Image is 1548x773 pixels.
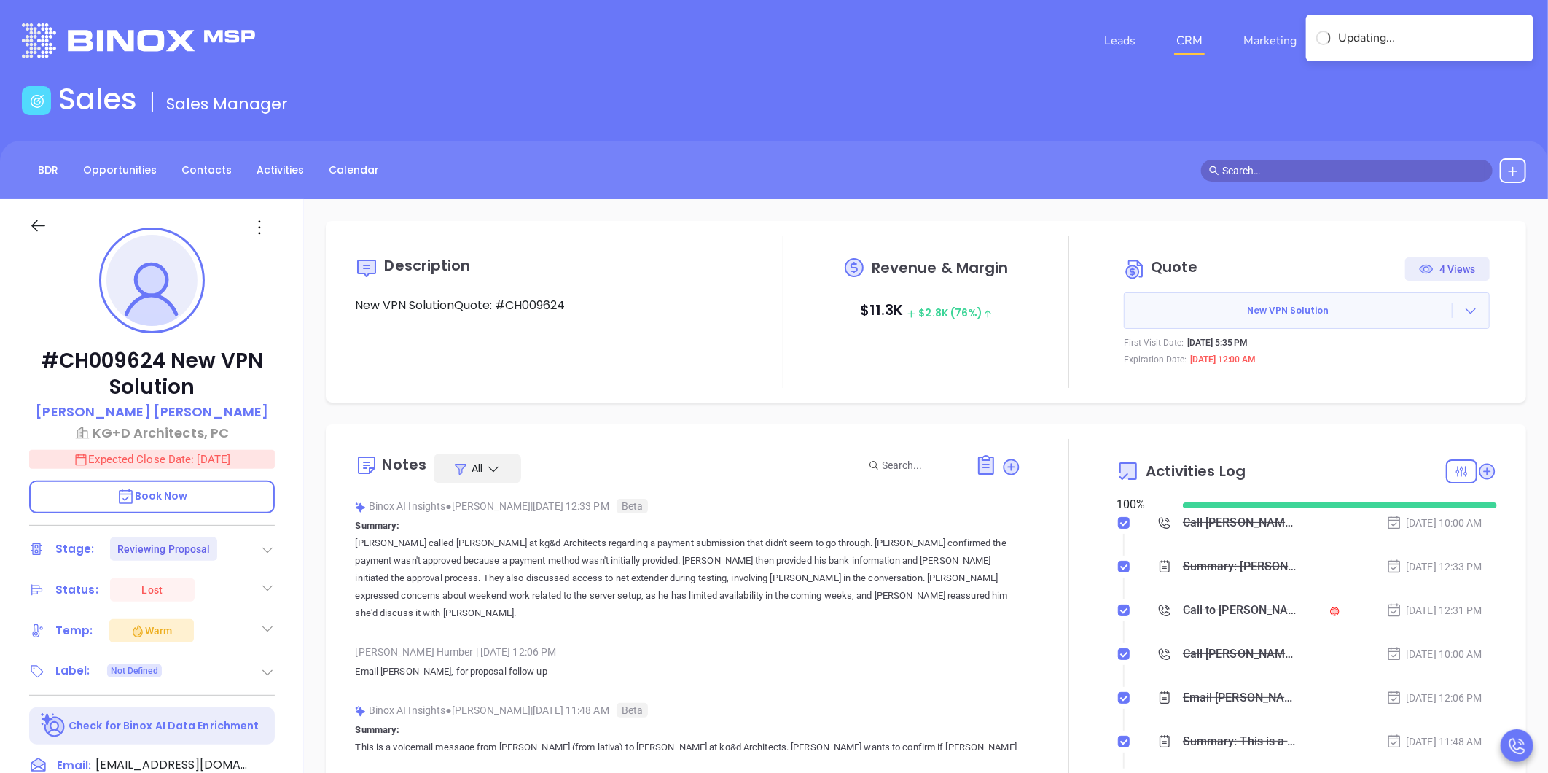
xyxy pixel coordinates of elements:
[1098,26,1141,55] a: Leads
[384,255,470,276] span: Description
[1386,602,1482,618] div: [DATE] 12:31 PM
[1183,599,1299,621] div: Call to [PERSON_NAME]
[382,457,426,472] div: Notes
[130,622,172,640] div: Warm
[1386,646,1482,662] div: [DATE] 10:00 AM
[1124,336,1184,349] p: First Visit Date:
[29,158,67,182] a: BDR
[445,704,452,716] span: ●
[117,489,188,503] span: Book Now
[29,450,275,469] p: Expected Close Date: [DATE]
[355,520,399,531] b: Summary:
[1125,304,1452,317] span: New VPN Solution
[1117,496,1165,513] div: 100 %
[320,158,388,182] a: Calendar
[29,423,275,443] a: KG+D Architects, PC
[117,537,211,561] div: Reviewing Proposal
[355,699,1021,721] div: Binox AI Insights [PERSON_NAME] | [DATE] 11:48 AM
[355,297,735,314] p: New VPN SolutionQuote: #CH009624
[355,495,1021,517] div: Binox AI Insights [PERSON_NAME] | [DATE] 12:33 PM
[617,499,648,513] span: Beta
[58,82,137,117] h1: Sales
[1183,731,1299,753] div: Summary: This is a voicemail message from [PERSON_NAME] (from lativa) to [PERSON_NAME] at kg&d Ar...
[142,578,163,602] div: Lost
[872,260,1009,275] span: Revenue & Margin
[173,158,241,182] a: Contacts
[55,660,90,682] div: Label:
[355,641,1021,663] div: [PERSON_NAME] Humber [DATE] 12:06 PM
[166,93,288,115] span: Sales Manager
[29,348,275,400] p: #CH009624 New VPN Solution
[1124,353,1187,366] p: Expiration Date:
[1386,690,1482,706] div: [DATE] 12:06 PM
[860,297,993,326] p: $ 11.3K
[355,724,399,735] b: Summary:
[445,500,452,512] span: ●
[355,535,1021,622] p: [PERSON_NAME] called [PERSON_NAME] at kg&d Architects regarding a payment submission that didn't ...
[1183,556,1299,578] div: Summary: [PERSON_NAME] called [PERSON_NAME] at kg&d Architects regarding a payment submission tha...
[1386,734,1482,750] div: [DATE] 11:48 AM
[1238,26,1302,55] a: Marketing
[106,235,198,326] img: profile-user
[36,402,268,423] a: [PERSON_NAME] [PERSON_NAME]
[55,579,98,601] div: Status:
[1124,257,1147,281] img: Circle dollar
[1386,559,1482,575] div: [DATE] 12:33 PM
[1183,687,1299,709] div: Email [PERSON_NAME], for proposal follow up
[1183,512,1299,534] div: Call [PERSON_NAME] to follow up
[1222,163,1485,179] input: Search…
[907,306,992,320] span: $ 2.8K (76%)
[1124,292,1490,329] button: New VPN Solution
[1386,515,1482,531] div: [DATE] 10:00 AM
[1151,257,1198,277] span: Quote
[55,538,95,560] div: Stage:
[617,703,648,718] span: Beta
[355,663,1021,680] p: Email [PERSON_NAME], for proposal follow up
[1209,166,1219,176] span: search
[476,646,478,658] span: |
[111,663,158,679] span: Not Defined
[882,457,959,473] input: Search...
[1170,26,1208,55] a: CRM
[1187,336,1248,349] p: [DATE] 5:35 PM
[1338,29,1523,47] div: Updating...
[1419,257,1476,281] div: 4 Views
[248,158,313,182] a: Activities
[22,23,255,58] img: logo
[355,706,366,717] img: svg%3e
[55,620,93,642] div: Temp:
[41,713,66,739] img: Ai-Enrich-DaqCidB-.svg
[69,718,259,734] p: Check for Binox AI Data Enrichment
[1190,353,1256,366] p: [DATE] 12:00 AM
[1146,464,1246,478] span: Activities Log
[472,461,482,475] span: All
[36,402,268,422] p: [PERSON_NAME] [PERSON_NAME]
[74,158,165,182] a: Opportunities
[355,502,366,513] img: svg%3e
[1183,643,1299,665] div: Call [PERSON_NAME] to follow up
